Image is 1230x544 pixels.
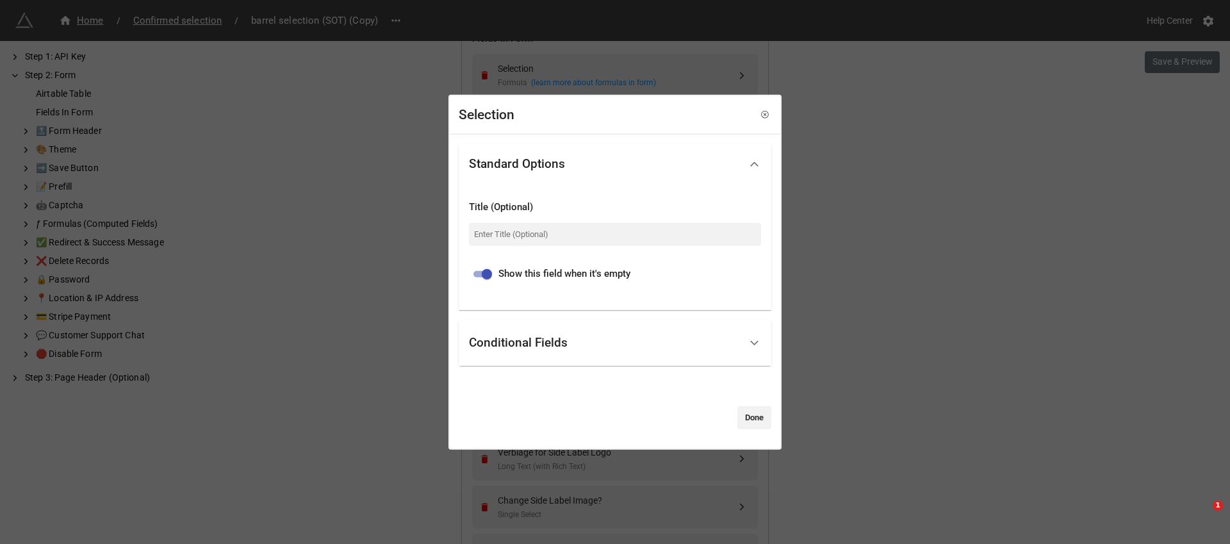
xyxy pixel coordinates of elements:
[1213,500,1223,511] span: 1
[737,406,771,429] a: Done
[1186,500,1217,531] iframe: Intercom live chat
[469,158,565,170] div: Standard Options
[459,104,514,125] div: Selection
[469,200,761,215] div: Title (Optional)
[498,267,630,282] span: Show this field when it's empty
[459,320,771,366] div: Conditional Fields
[469,222,761,245] input: Enter Title (Optional)
[469,336,568,349] div: Conditional Fields
[459,144,771,185] div: Standard Options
